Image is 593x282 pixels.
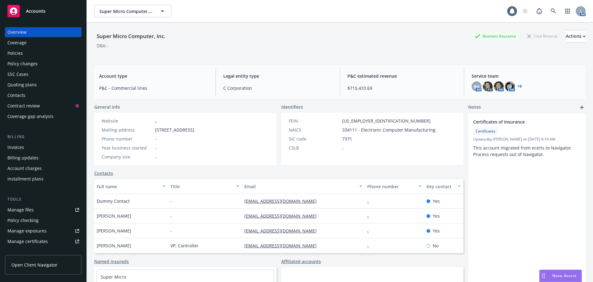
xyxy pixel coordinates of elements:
div: Quoting plans [7,80,37,90]
a: Policy changes [5,59,82,69]
span: [US_EMPLOYER_IDENTIFICATION_NUMBER] [342,118,431,124]
a: Manage certificates [5,236,82,246]
div: Mailing address [102,127,153,133]
div: Website [102,118,153,124]
div: Coverage [7,38,27,48]
span: [PERSON_NAME] [97,228,131,234]
a: Manage claims [5,247,82,257]
span: Service team [472,73,581,79]
span: Super Micro Computer, Inc. [99,8,153,15]
span: - [155,145,157,151]
div: Policy checking [7,215,39,225]
div: Super Micro Computer, Inc. [94,32,168,40]
div: Phone number [367,183,414,190]
a: Affiliated accounts [281,258,321,265]
div: Drag to move [540,270,547,282]
a: Report a Bug [533,5,545,17]
div: Certificates of InsuranceCertificatesUpdatedby [PERSON_NAME] on [DATE] 9:19 AMThis account migrat... [468,114,586,163]
span: Notes [468,104,481,111]
img: photo [505,81,515,91]
span: Certificates of Insurance [473,119,565,125]
span: Yes [433,198,440,204]
span: Open Client Navigator [11,262,57,268]
div: Key contact [427,183,454,190]
a: Super Micro [101,274,126,280]
span: Legal entity type [223,73,332,79]
div: Coverage gap analysis [7,111,53,121]
span: Dummy Contact [97,198,130,204]
a: Accounts [5,2,82,20]
div: Installment plans [7,174,44,184]
button: Title [168,179,242,194]
a: [EMAIL_ADDRESS][DOMAIN_NAME] [244,228,322,234]
img: photo [494,81,504,91]
div: Total Rewards [524,32,561,40]
div: Full name [97,183,159,190]
a: Account charges [5,163,82,173]
div: Manage exposures [7,226,47,236]
button: Actions [566,30,586,42]
div: Overview [7,27,27,37]
div: Manage claims [7,247,39,257]
div: Account charges [7,163,42,173]
div: NAICS [289,127,340,133]
div: DBA: - [97,42,108,49]
span: - [342,145,344,151]
span: - [155,136,157,142]
span: [PERSON_NAME] [97,242,131,249]
span: P&C estimated revenue [347,73,456,79]
div: Year business started [102,145,153,151]
span: 334111 - Electronic Computer Manufacturing [342,127,435,133]
div: Policy changes [7,59,38,69]
span: Nova Assist [552,273,577,278]
a: - [367,243,374,249]
div: SIC code [289,136,340,142]
a: Contract review [5,101,82,111]
span: 7371 [342,136,352,142]
div: Billing updates [7,153,39,163]
button: Phone number [365,179,424,194]
a: Policies [5,48,82,58]
a: Search [547,5,560,17]
a: [EMAIL_ADDRESS][DOMAIN_NAME] [244,243,322,249]
a: Overview [5,27,82,37]
a: Installment plans [5,174,82,184]
span: Certificates [476,128,495,134]
div: Email [244,183,355,190]
button: Key contact [424,179,463,194]
div: CSLB [289,145,340,151]
span: - [170,228,172,234]
div: Manage certificates [7,236,48,246]
a: - [155,118,157,124]
a: Contacts [5,90,82,100]
div: Title [170,183,233,190]
a: Named insureds [94,258,129,265]
div: SSC Cases [7,69,28,79]
span: Account type [99,73,208,79]
div: Billing [5,134,82,140]
span: VP, Controller [170,242,199,249]
div: Business Insurance [472,32,519,40]
div: Contract review [7,101,40,111]
a: Billing updates [5,153,82,163]
a: - [367,228,374,234]
span: This account migrated from ecerts to Navigator. Process requests out of Navigator. [473,145,574,157]
span: Yes [433,228,440,234]
a: Coverage [5,38,82,48]
a: Start snowing [519,5,531,17]
a: - [367,213,374,219]
a: Coverage gap analysis [5,111,82,121]
button: Super Micro Computer, Inc. [94,5,171,17]
span: P&C - Commercial lines [99,85,208,91]
span: - [155,154,157,160]
span: Updated by [PERSON_NAME] on [DATE] 9:19 AM [473,137,581,142]
a: Manage exposures [5,226,82,236]
a: Contacts [94,170,113,176]
div: Contacts [7,90,25,100]
button: Full name [94,179,168,194]
span: General info [94,104,120,110]
span: Accounts [26,9,45,14]
span: - [170,198,172,204]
